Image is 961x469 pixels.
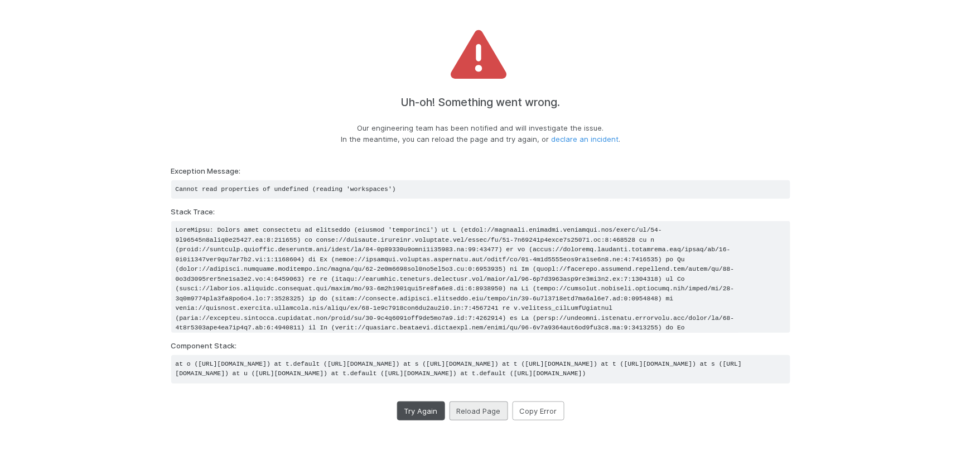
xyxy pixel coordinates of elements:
pre: LoreMipsu: Dolors amet consectetu ad elitseddo (eiusmod 'temporinci') ut L (etdol://magnaali.enim... [171,221,790,333]
button: Try Again [397,401,445,420]
h4: Uh-oh! Something went wrong. [401,96,561,109]
h6: Stack Trace: [171,208,790,217]
h6: Component Stack: [171,342,790,351]
button: Reload Page [450,401,508,420]
button: Copy Error [513,401,564,420]
a: declare an incident [551,135,619,143]
h6: Exception Message: [171,167,790,176]
pre: Cannot read properties of undefined (reading 'workspaces') [171,180,790,199]
p: Our engineering team has been notified and will investigate the issue. In the meantime, you can r... [341,122,620,145]
pre: at o ([URL][DOMAIN_NAME]) at t.default ([URL][DOMAIN_NAME]) at s ([URL][DOMAIN_NAME]) at t ([URL]... [171,355,790,384]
